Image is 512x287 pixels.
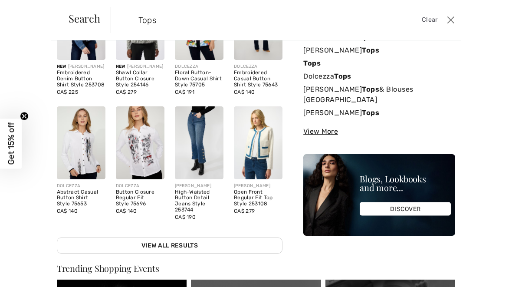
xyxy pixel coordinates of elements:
div: Shawl Collar Button Closure Style 254146 [116,70,164,88]
button: Close teaser [20,112,29,120]
div: Button Closure Regular Fit Style 75696 [116,189,164,207]
div: DOLCEZZA [116,183,164,189]
div: Embroidered Denim Button Shirt Style 253708 [57,70,105,88]
span: New [116,64,125,69]
div: DOLCEZZA [57,183,105,189]
span: CA$ 279 [116,89,137,95]
div: [PERSON_NAME] [57,63,105,70]
span: CA$ 140 [234,89,255,95]
div: DISCOVER [360,202,451,216]
strong: Tops [362,85,379,93]
img: Open Front Regular Fit Top Style 253108. Off White [234,106,282,179]
a: [PERSON_NAME]Tops& Blouses [GEOGRAPHIC_DATA] [303,83,455,106]
div: Abstract Casual Button Shirt Style 75653 [57,189,105,207]
div: Embroidered Casual Button Shirt Style 75643 [234,70,282,88]
span: Clear [422,15,438,25]
span: CA$ 191 [175,89,194,95]
strong: Tops [362,109,379,117]
img: High-Waisted Button Detail Jeans Style 253744. Blue [175,106,223,179]
img: Blogs, Lookbooks and more... [303,154,455,236]
span: CA$ 279 [234,208,255,214]
div: View More [303,126,455,137]
span: New [57,64,66,69]
span: CA$ 190 [175,214,196,220]
a: [PERSON_NAME]Tops [303,106,455,119]
img: Button Closure Regular Fit Style 75696. As sample [116,106,164,179]
input: TYPE TO SEARCH [132,7,367,33]
div: Floral Button-Down Casual Shirt Style 75705 [175,70,223,88]
a: DolcezzaTops [303,70,455,83]
strong: Tops [303,59,321,67]
span: CA$ 140 [116,208,137,214]
div: [PERSON_NAME] [116,63,164,70]
strong: Tops [334,72,351,80]
div: Blogs, Lookbooks and more... [360,175,451,192]
span: Chat [21,6,39,14]
span: CA$ 225 [57,89,78,95]
strong: Tops [362,46,379,54]
div: Trending Shopping Events [57,264,455,273]
span: Search [69,13,100,23]
div: Open Front Regular Fit Top Style 253108 [234,189,282,207]
div: DOLCEZZA [175,63,223,70]
a: View All Results [57,238,282,254]
button: Close [445,13,457,27]
a: Tops [303,57,455,70]
div: [PERSON_NAME] [234,183,282,189]
a: [PERSON_NAME]Tops [303,44,455,57]
div: High-Waisted Button Detail Jeans Style 253744 [175,189,223,213]
span: CA$ 140 [57,208,78,214]
div: DOLCEZZA [234,63,282,70]
div: [PERSON_NAME] [175,183,223,189]
img: Abstract Casual Button Shirt Style 75653. As sample [57,106,105,179]
span: Get 15% off [6,122,16,165]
